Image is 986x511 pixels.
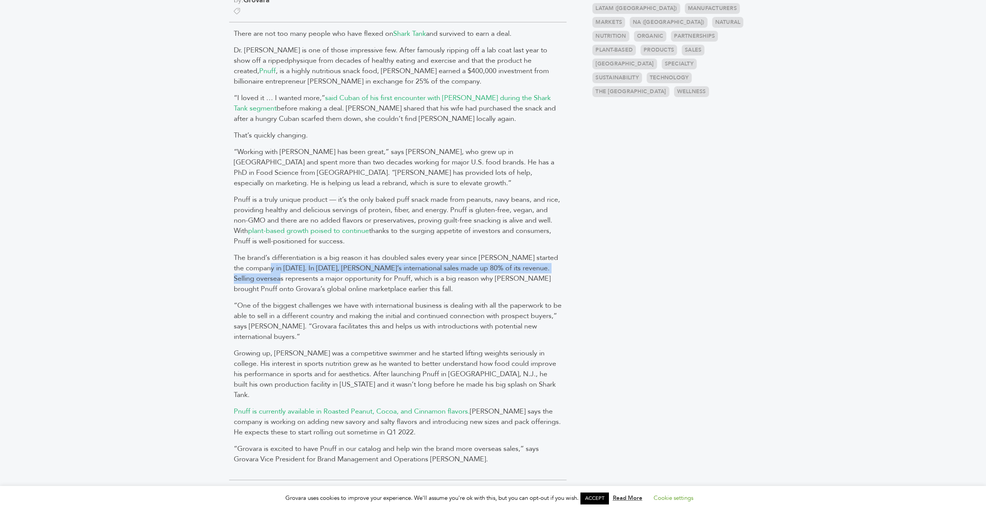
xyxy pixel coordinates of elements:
[685,3,740,14] a: Manufacturers
[671,31,718,42] a: Partnerships
[592,3,680,14] a: LATAM ([GEOGRAPHIC_DATA])
[630,17,708,28] a: NA ([GEOGRAPHIC_DATA])
[234,147,554,188] span: “Working with [PERSON_NAME] has been great,” says [PERSON_NAME], who grew up in [GEOGRAPHIC_DATA]...
[393,29,426,39] a: Shark Tank
[647,72,692,83] a: Technology
[613,494,642,502] a: Read More
[580,493,609,504] a: ACCEPT
[592,86,669,97] a: the [GEOGRAPHIC_DATA]
[426,29,511,39] span: and survived to earn a deal.
[712,17,744,28] a: Natural
[234,93,551,113] a: said Cuban of his first encounter with [PERSON_NAME] during the Shark Tank segment
[592,45,636,55] a: Plant-based
[234,253,558,294] span: The brand’s differentiation is a big reason it has doubled sales every year since [PERSON_NAME] s...
[641,45,677,55] a: Products
[592,59,657,69] a: [GEOGRAPHIC_DATA]
[654,494,693,502] a: Cookie settings
[234,444,539,464] span: “Grovara is excited to have Pnuff in our catalog and help win the brand more overseas sales,” say...
[234,226,551,246] span: thanks to the surging appetite of investors and consumers, Pnuff is well-positioned for success.
[234,45,547,65] span: Dr. [PERSON_NAME] is one of those impressive few. After famously ripping off a lab coat last year...
[234,56,532,76] span: physique from decades of healthy eating and exercise and that the product he created,
[592,31,629,42] a: Nutrition
[248,226,369,236] a: plant-based growth poised to continue
[234,131,308,140] span: That’s quickly changing.
[592,17,625,28] a: Markets
[234,407,561,437] span: [PERSON_NAME] says the company is working on adding new savory and salty flavors and introducing ...
[285,494,701,502] span: Grovara uses cookies to improve your experience. We'll assume you're ok with this, but you can op...
[592,72,642,83] a: Sustainability
[234,407,470,416] a: Pnuff is currently available in Roasted Peanut, Cocoa, and Cinnamon flavors.
[234,195,560,236] span: Pnuff is a truly unique product — it’s the only baked puff snack made from peanuts, navy beans, a...
[674,86,709,97] a: Wellness
[682,45,704,55] a: Sales
[634,31,667,42] a: Organic
[234,301,562,342] span: “One of the biggest challenges we have with international business is dealing with all the paperw...
[234,66,549,86] span: , is a highly nutritious snack food, [PERSON_NAME] earned a $400,000 investment from billionaire ...
[234,93,325,103] span: “I loved it … I wanted more,”
[662,59,697,69] a: Specialty
[234,29,393,39] span: There are not too many people who have flexed on
[259,66,276,76] a: Pnuff
[234,104,556,124] span: before making a deal. [PERSON_NAME] shared that his wife had purchased the snack and after a hung...
[234,348,556,400] span: Growing up, [PERSON_NAME] was a competitive swimmer and he started lifting weights seriously in c...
